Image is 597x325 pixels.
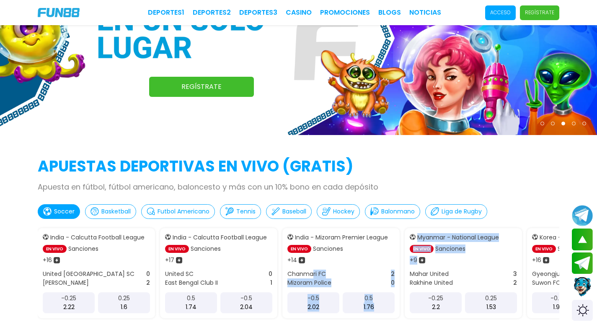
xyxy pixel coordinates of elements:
[38,8,80,17] img: Company Logo
[532,245,556,253] p: EN VIVO
[43,278,89,287] p: [PERSON_NAME]
[572,300,593,321] div: Switch theme
[38,155,559,178] h2: APUESTAS DEPORTIVAS EN VIVO (gratis)
[432,303,440,312] p: 2.2
[148,8,184,18] a: Deportes1
[38,181,559,192] p: Apuesta en fútbol, fútbol americano, baloncesto y más con un 10% bono en cada depósito
[442,207,482,216] p: Liga de Rugby
[425,204,487,219] button: Liga de Rugby
[435,244,465,253] p: Sanciones
[50,233,145,242] p: India - Calcutta Football League
[486,303,496,312] p: 1.53
[410,278,453,287] p: Rakhine United
[146,270,150,278] p: 0
[186,303,196,312] p: 1.74
[428,294,443,303] p: -0.25
[165,278,218,287] p: East Bengal Club II
[266,204,312,219] button: Baseball
[417,233,499,242] p: Myanmar - National League
[317,204,360,219] button: Hockey
[410,256,417,265] p: + 9
[391,270,395,278] p: 2
[43,270,134,278] p: United [GEOGRAPHIC_DATA] SC
[43,256,52,265] p: + 16
[240,294,252,303] p: -0.5
[391,278,395,287] p: 0
[572,205,593,226] button: Join telegram channel
[550,294,566,303] p: -0.75
[141,204,215,219] button: Futbol Americano
[165,245,189,253] p: EN VIVO
[381,207,415,216] p: Balonmano
[295,233,388,242] p: India - Mizoram Premier League
[308,303,319,312] p: 2.02
[333,207,354,216] p: Hockey
[286,8,312,18] a: CASINO
[187,294,195,303] p: 0.5
[485,294,497,303] p: 0.25
[378,8,401,18] a: BLOGS
[364,303,374,312] p: 1.76
[490,9,511,16] p: Acceso
[525,9,554,16] p: Regístrate
[287,270,326,278] p: Chanmari FC
[320,8,370,18] a: Promociones
[158,207,209,216] p: Futbol Americano
[38,204,80,219] button: Soccer
[121,303,127,312] p: 1.6
[173,233,267,242] p: India - Calcutta Football League
[409,8,441,18] a: NOTICIAS
[269,270,272,278] p: 0
[165,256,174,265] p: + 17
[532,256,541,265] p: + 16
[558,244,588,253] p: Sanciones
[68,244,98,253] p: Sanciones
[553,303,563,312] p: 1.96
[54,207,75,216] p: Soccer
[572,229,593,250] button: scroll up
[63,303,75,312] p: 2.22
[282,207,306,216] p: Baseball
[239,8,277,18] a: Deportes3
[532,278,573,287] p: Suwon FC [W]
[308,294,319,303] p: -0.5
[43,245,67,253] p: EN VIVO
[410,270,449,278] p: Mahar United
[165,270,194,278] p: United SC
[220,204,261,219] button: Tennis
[364,294,373,303] p: 0.5
[191,244,221,253] p: Sanciones
[365,204,420,219] button: Balonmano
[572,276,593,298] button: Contact customer service
[287,278,331,287] p: Mizoram Police
[287,256,297,265] p: + 14
[236,207,256,216] p: Tennis
[61,294,76,303] p: -0.25
[118,294,130,303] p: 0.25
[572,252,593,274] button: Join telegram
[513,278,517,287] p: 2
[193,8,231,18] a: Deportes2
[101,207,131,216] p: Basketball
[313,244,343,253] p: Sanciones
[149,77,254,97] a: Regístrate
[287,245,311,253] p: EN VIVO
[146,278,150,287] p: 2
[85,204,136,219] button: Basketball
[513,270,517,278] p: 3
[270,278,272,287] p: 1
[240,303,253,312] p: 2.04
[410,245,434,253] p: EN VIVO
[532,270,573,278] p: Gyeongju [W]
